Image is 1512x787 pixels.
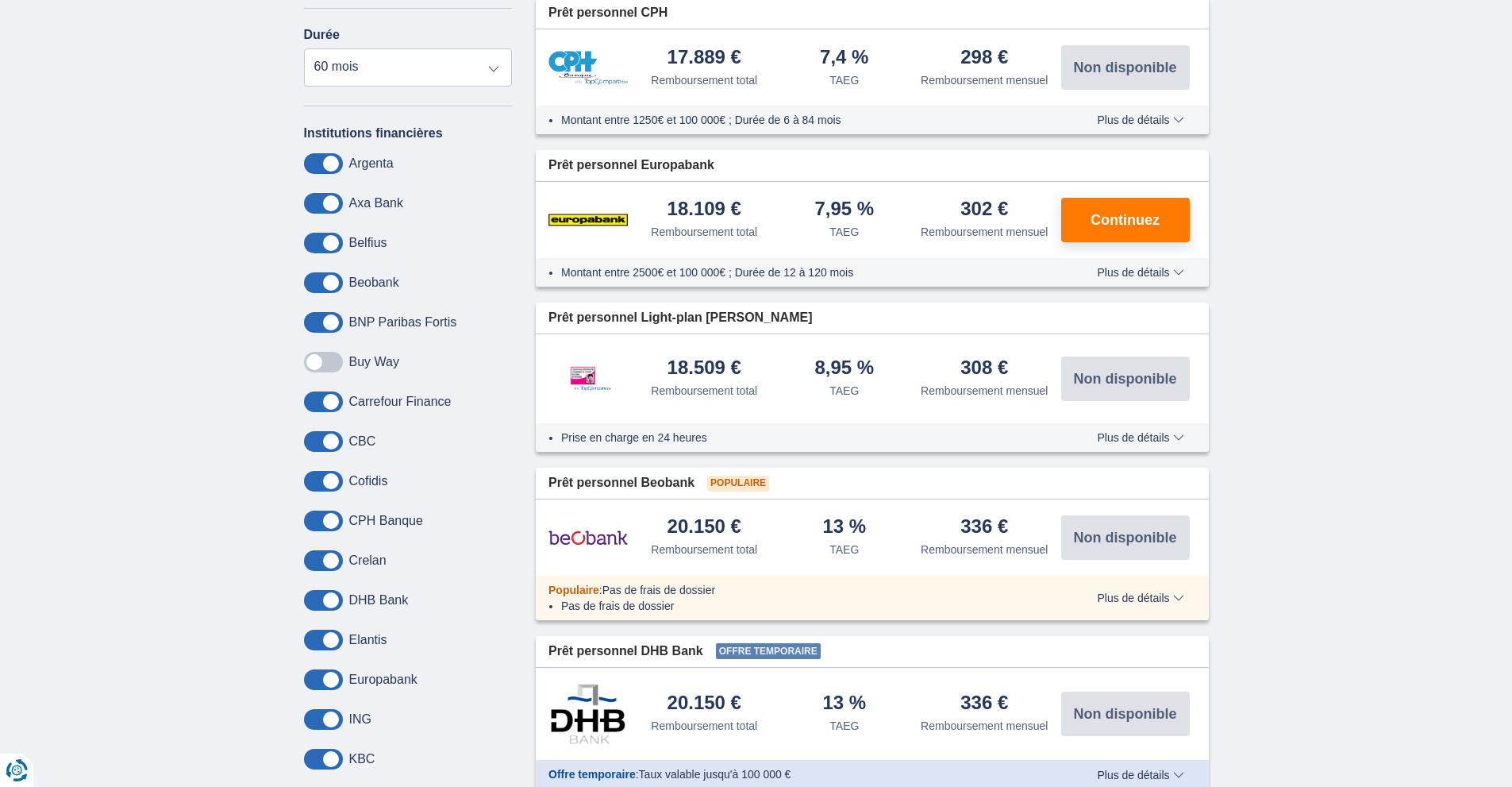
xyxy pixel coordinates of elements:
div: TAEG [829,718,859,734]
div: 18.109 € [668,199,741,221]
div: 18.509 € [668,358,741,380]
div: 336 € [960,693,1008,715]
div: : [536,766,1064,782]
div: TAEG [829,542,859,557]
label: Institutions financières [304,126,443,141]
img: pret personnel Beobank [548,518,628,557]
button: Non disponible [1061,692,1190,736]
div: 298 € [960,48,1008,69]
label: Cofidis [349,474,388,488]
label: Crelan [349,554,387,568]
span: Prêt personnel Light-plan [PERSON_NAME] [548,309,812,327]
div: 20.150 € [668,693,741,715]
div: 20.150 € [668,517,741,538]
div: Remboursement mensuel [921,718,1048,734]
div: Remboursement total [651,718,757,734]
div: 17.889 € [668,48,741,69]
label: DHB Bank [349,593,409,608]
div: Remboursement mensuel [921,542,1048,557]
span: Plus de détails [1097,770,1183,781]
li: Pas de frais de dossier [561,598,1051,614]
div: 8,95 % [814,358,874,380]
span: Offre temporaire [716,643,821,659]
div: 7,95 % [814,199,874,221]
div: TAEG [829,224,859,240]
img: pret personnel CPH Banque [548,51,628,85]
label: CPH Banque [349,514,423,528]
label: Axa Bank [349,196,403,210]
span: Offre temporaire [548,768,636,781]
div: Remboursement mensuel [921,72,1048,88]
label: Carrefour Finance [349,395,452,409]
span: Prêt personnel DHB Bank [548,642,703,661]
button: Plus de détails [1085,266,1195,279]
div: TAEG [829,72,859,88]
img: pret personnel DHB Bank [548,684,628,744]
span: Plus de détails [1097,114,1183,125]
button: Non disponible [1061,45,1190,90]
div: Remboursement mensuel [921,224,1048,240]
div: Remboursement total [651,383,757,399]
label: ING [349,712,371,727]
span: Plus de détails [1097,267,1183,278]
div: : [536,582,1064,598]
div: 13 % [822,517,866,538]
label: BNP Paribas Fortis [349,315,457,330]
li: Montant entre 1250€ et 100 000€ ; Durée de 6 à 84 mois [561,112,1051,128]
span: Prêt personnel CPH [548,4,668,22]
button: Plus de détails [1085,769,1195,781]
label: Durée [304,28,340,42]
button: Plus de détails [1085,114,1195,126]
li: Montant entre 2500€ et 100 000€ ; Durée de 12 à 120 mois [561,264,1051,280]
label: Buy Way [349,355,399,369]
span: Non disponible [1074,530,1177,545]
div: Remboursement total [651,224,757,240]
span: Taux valable jusqu'à 100 000 € [639,768,791,781]
span: Prêt personnel Beobank [548,474,694,492]
span: Continuez [1091,213,1160,227]
img: pret personnel Leemans Kredieten [548,350,628,407]
label: Beobank [349,276,399,290]
div: 7,4 % [820,48,868,69]
label: Belfius [349,236,387,250]
span: Plus de détails [1097,432,1183,443]
img: pret personnel Europabank [548,200,628,240]
button: Non disponible [1061,357,1190,401]
label: Argenta [349,156,394,171]
label: Elantis [349,633,387,647]
div: 13 % [822,693,866,715]
div: 302 € [960,199,1008,221]
label: CBC [349,434,376,449]
span: Populaire [548,584,599,596]
button: Plus de détails [1085,592,1195,604]
span: Prêt personnel Europabank [548,156,714,175]
span: Plus de détails [1097,592,1183,604]
button: Continuez [1061,198,1190,242]
span: Non disponible [1074,60,1177,75]
div: Remboursement total [651,542,757,557]
button: Plus de détails [1085,431,1195,444]
div: 336 € [960,517,1008,538]
div: 308 € [960,358,1008,380]
div: TAEG [829,383,859,399]
span: Non disponible [1074,372,1177,386]
li: Prise en charge en 24 heures [561,430,1051,446]
button: Non disponible [1061,515,1190,560]
label: KBC [349,752,375,766]
div: Remboursement mensuel [921,383,1048,399]
div: Remboursement total [651,72,757,88]
label: Europabank [349,673,417,687]
span: Non disponible [1074,707,1177,721]
span: Populaire [707,476,769,492]
span: Pas de frais de dossier [602,584,715,596]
